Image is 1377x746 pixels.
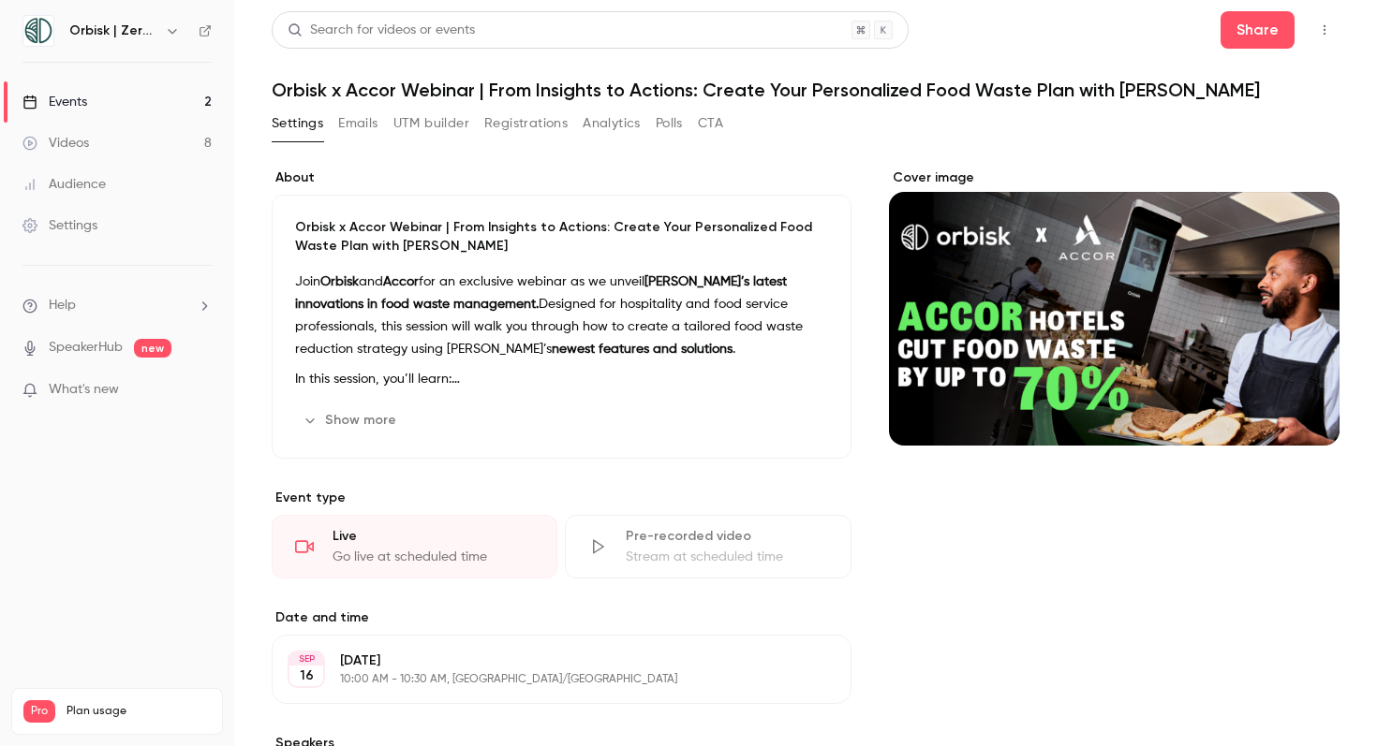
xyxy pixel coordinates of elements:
p: 10:00 AM - 10:30 AM, [GEOGRAPHIC_DATA]/[GEOGRAPHIC_DATA] [340,672,752,687]
span: Plan usage [67,704,211,719]
button: Share [1221,11,1295,49]
button: CTA [698,109,723,139]
section: Cover image [889,168,1340,446]
button: Polls [656,109,683,139]
span: What's new [49,380,119,400]
div: Audience [22,175,106,194]
h1: Orbisk x Accor Webinar | From Insights to Actions: Create Your Personalized Food Waste Plan with ... [272,79,1340,101]
span: Help [49,296,76,315]
p: [DATE] [340,651,752,670]
p: Event type [272,489,851,507]
div: Search for videos or events [288,21,475,40]
strong: Orbisk [320,275,359,288]
button: Registrations [484,109,568,139]
p: Orbisk x Accor Webinar | From Insights to Actions: Create Your Personalized Food Waste Plan with ... [295,218,828,256]
label: Cover image [889,168,1340,187]
label: Date and time [272,608,851,627]
button: Show more [295,405,407,435]
div: Pre-recorded video [626,527,827,546]
strong: Accor [383,275,419,288]
iframe: Noticeable Trigger [189,382,212,399]
button: Emails [338,109,378,139]
div: LiveGo live at scheduled time [272,515,557,578]
div: Live [333,527,534,546]
div: Settings [22,216,97,235]
div: Videos [22,134,89,153]
button: Settings [272,109,323,139]
h6: Orbisk | Zero Food Waste [69,22,157,40]
span: Pro [23,700,55,723]
div: Events [22,93,87,111]
label: About [272,168,851,187]
div: Go live at scheduled time [333,548,534,566]
li: help-dropdown-opener [22,296,212,315]
strong: newest features and solutions [552,343,733,356]
a: SpeakerHub [49,338,123,358]
span: new [134,339,171,358]
div: SEP [289,652,323,666]
div: Stream at scheduled time [626,548,827,566]
p: Join and for an exclusive webinar as we unveil Designed for hospitality and food service professi... [295,271,828,360]
button: UTM builder [393,109,469,139]
button: Analytics [583,109,641,139]
img: Orbisk | Zero Food Waste [23,16,53,46]
p: In this session, you’ll learn: [295,368,828,390]
div: Pre-recorded videoStream at scheduled time [565,515,851,578]
p: 16 [300,666,314,685]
